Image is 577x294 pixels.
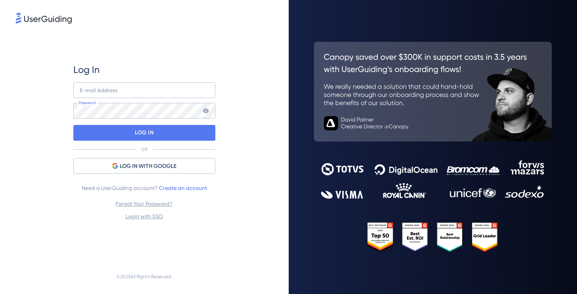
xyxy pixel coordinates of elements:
[116,272,172,281] span: © 2025 All Rights Reserved.
[159,185,207,191] a: Create an account
[314,42,552,141] img: 26c0aa7c25a843aed4baddd2b5e0fa68.svg
[135,127,153,139] p: LOG IN
[120,162,176,171] span: LOG IN WITH GOOGLE
[116,201,173,207] a: Forgot Your Password?
[73,82,215,98] input: example@company.com
[321,160,545,199] img: 9302ce2ac39453076f5bc0f2f2ca889b.svg
[73,63,100,76] span: Log In
[82,183,207,193] span: Need a UserGuiding account?
[125,213,163,220] a: Login with SSO
[16,13,72,24] img: 8faab4ba6bc7696a72372aa768b0286c.svg
[141,146,148,153] p: OR
[367,222,498,252] img: 25303e33045975176eb484905ab012ff.svg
